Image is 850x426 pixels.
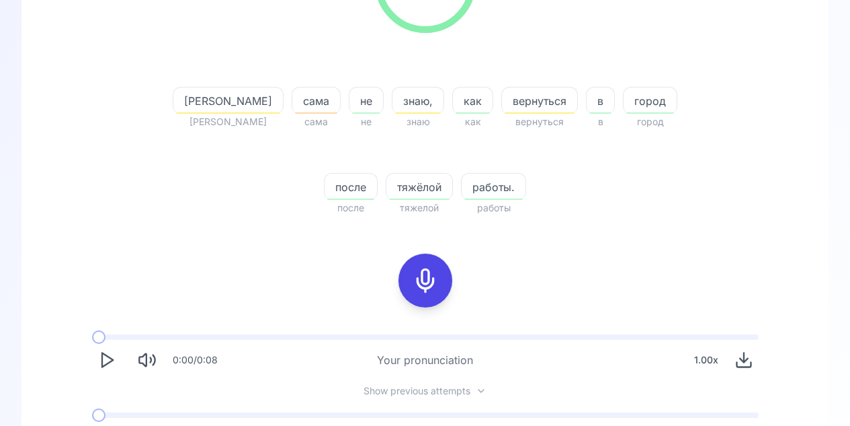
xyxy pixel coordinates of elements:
span: знаю [392,114,444,130]
button: как [452,87,493,114]
span: как [452,114,493,130]
div: 0:00 / 0:08 [173,353,218,367]
span: сама [292,114,341,130]
div: Your pronunciation [377,352,473,368]
button: вернуться [501,87,578,114]
button: Show previous attempts [353,386,497,396]
span: город [624,93,677,109]
button: Mute [132,345,162,375]
button: не [349,87,384,114]
span: после [324,200,378,216]
button: знаю, [392,87,444,114]
span: [PERSON_NAME] [173,114,284,130]
span: знаю, [392,93,443,109]
span: не [349,114,384,130]
span: как [453,93,493,109]
span: после [325,179,377,195]
span: сама [292,93,340,109]
button: Play [92,345,122,375]
span: город [623,114,677,130]
button: работы. [461,173,526,200]
span: вернуться [502,93,577,109]
button: Download audio [729,345,759,375]
span: в [586,114,615,130]
span: вернуться [501,114,578,130]
span: тяжёлой [386,179,452,195]
button: тяжёлой [386,173,453,200]
span: работы. [462,179,525,195]
span: работы [461,200,526,216]
button: в [586,87,615,114]
span: не [349,93,383,109]
span: в [587,93,614,109]
button: после [324,173,378,200]
span: [PERSON_NAME] [173,93,283,109]
span: тяжелой [386,200,453,216]
button: [PERSON_NAME] [173,87,284,114]
button: город [623,87,677,114]
span: Show previous attempts [364,384,470,398]
button: сама [292,87,341,114]
div: 1.00 x [689,347,724,374]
